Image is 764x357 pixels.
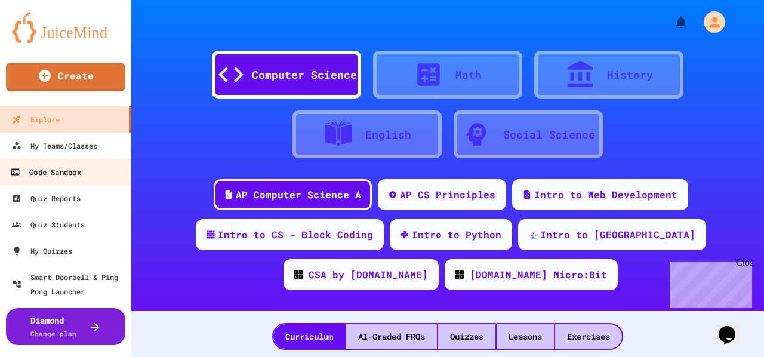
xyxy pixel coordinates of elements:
[714,309,752,345] iframe: chat widget
[5,5,82,76] div: Chat with us now!Close
[665,257,752,308] iframe: chat widget
[346,324,437,349] div: AI-Graded FRQs
[365,127,411,143] div: English
[12,191,81,205] div: Quiz Reports
[470,267,607,282] div: [DOMAIN_NAME] Micro:Bit
[691,8,728,36] div: My Account
[455,67,482,83] div: Math
[294,270,303,279] img: CODE_logo_RGB.png
[252,67,357,83] div: Computer Science
[6,63,125,91] a: Create
[273,324,345,349] div: Curriculum
[6,308,125,345] button: DiamondChange plan
[607,67,653,83] div: History
[555,324,622,349] div: Exercises
[503,127,595,143] div: Social Science
[12,244,72,258] div: My Quizzes
[412,227,501,242] div: Intro to Python
[438,324,495,349] div: Quizzes
[30,314,76,339] div: Diamond
[12,270,127,298] div: Smart Doorbell & Ping Pong Launcher
[218,227,373,242] div: Intro to CS - Block Coding
[30,329,76,338] span: Change plan
[236,187,361,202] div: AP Computer Science A
[309,267,428,282] div: CSA by [DOMAIN_NAME]
[540,227,695,242] div: Intro to [GEOGRAPHIC_DATA]
[12,112,60,127] div: Explore
[10,165,81,180] div: Code Sandbox
[400,187,495,202] div: AP CS Principles
[652,12,691,32] div: My Notifications
[497,324,554,349] div: Lessons
[12,12,119,43] img: logo-orange.svg
[455,270,464,279] img: CODE_logo_RGB.png
[12,217,85,232] div: Quiz Students
[534,187,677,202] div: Intro to Web Development
[12,139,97,153] div: My Teams/Classes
